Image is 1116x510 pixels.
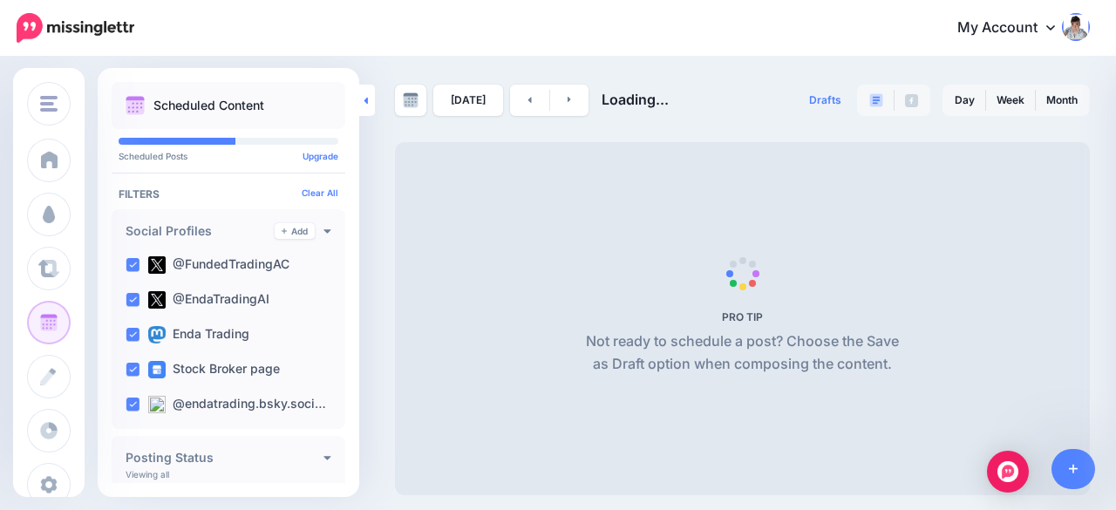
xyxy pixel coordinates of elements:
label: Stock Broker page [148,361,280,378]
p: Not ready to schedule a post? Choose the Save as Draft option when composing the content. [579,330,906,376]
a: Clear All [302,187,338,198]
img: facebook-grey-square.png [905,94,918,107]
h4: Social Profiles [126,225,275,237]
p: Viewing all [126,469,169,479]
a: [DATE] [433,85,503,116]
a: Week [986,86,1035,114]
span: Loading... [602,91,669,108]
h5: PRO TIP [579,310,906,323]
h4: Posting Status [126,452,323,464]
label: @FundedTradingAC [148,256,289,274]
a: Add [275,223,315,239]
img: mastodon-square.png [148,326,166,343]
a: Drafts [799,85,852,116]
img: calendar.png [126,96,145,115]
p: Scheduled Content [153,99,264,112]
label: Enda Trading [148,326,249,343]
img: google_business-square.png [148,361,166,378]
img: calendar-grey-darker.png [403,92,418,108]
a: My Account [940,7,1090,50]
label: @endatrading.bsky.soci… [148,396,326,413]
img: bluesky-square.png [148,396,166,413]
div: Open Intercom Messenger [987,451,1029,493]
label: @EndaTradingAI [148,291,269,309]
img: menu.png [40,96,58,112]
img: paragraph-boxed.png [869,93,883,107]
a: Upgrade [303,151,338,161]
a: Day [944,86,985,114]
img: twitter-square.png [148,256,166,274]
h4: Filters [119,187,338,201]
img: twitter-square.png [148,291,166,309]
img: Missinglettr [17,13,134,43]
a: Month [1036,86,1088,114]
p: Scheduled Posts [119,152,338,160]
span: Drafts [809,95,841,105]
